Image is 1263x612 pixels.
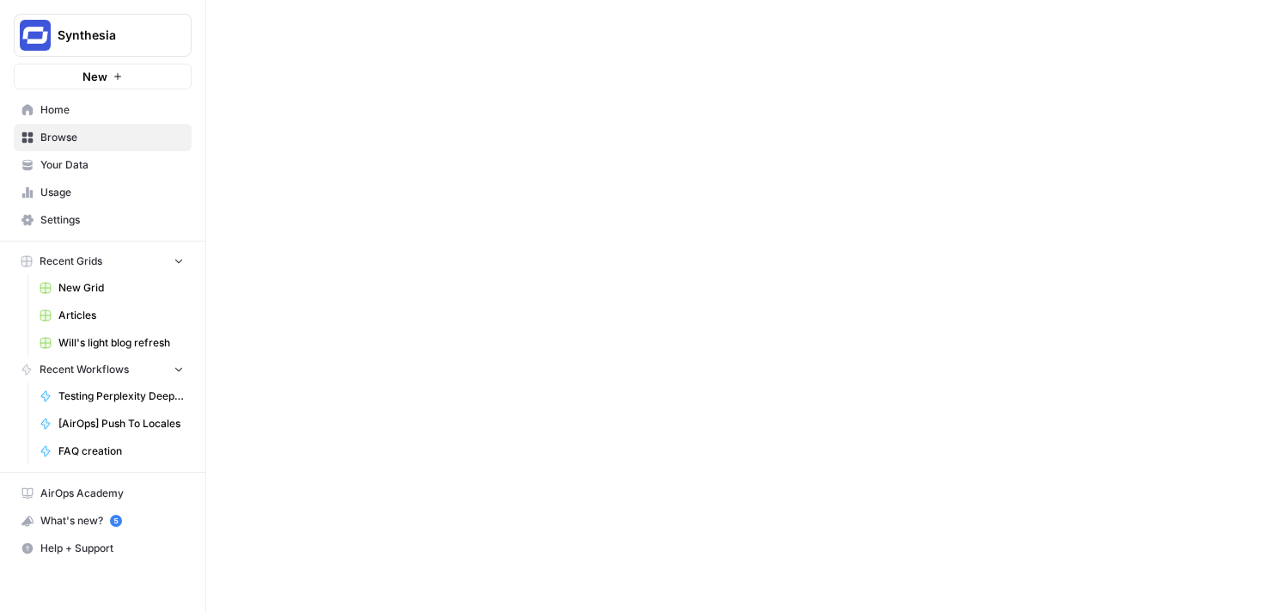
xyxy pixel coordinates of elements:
button: Help + Support [14,535,192,562]
span: Recent Workflows [40,362,129,377]
button: Recent Grids [14,248,192,274]
span: AirOps Academy [40,486,184,501]
button: New [14,64,192,89]
span: FAQ creation [58,444,184,459]
span: New [82,68,107,85]
a: 5 [110,515,122,527]
a: Your Data [14,151,192,179]
a: AirOps Academy [14,480,192,507]
span: Home [40,102,184,118]
a: Testing Perplexity Deep Research [32,382,192,410]
span: [AirOps] Push To Locales [58,416,184,431]
a: Settings [14,206,192,234]
div: What's new? [15,508,191,534]
a: Will's light blog refresh [32,329,192,357]
a: New Grid [32,274,192,302]
span: Usage [40,185,184,200]
text: 5 [113,517,118,525]
a: [AirOps] Push To Locales [32,410,192,438]
span: Browse [40,130,184,145]
img: Synthesia Logo [20,20,51,51]
a: Articles [32,302,192,329]
span: Testing Perplexity Deep Research [58,389,184,404]
span: New Grid [58,280,184,296]
a: Browse [14,124,192,151]
span: Settings [40,212,184,228]
span: Help + Support [40,541,184,556]
span: Your Data [40,157,184,173]
span: Will's light blog refresh [58,335,184,351]
span: Articles [58,308,184,323]
button: Workspace: Synthesia [14,14,192,57]
a: Usage [14,179,192,206]
a: FAQ creation [32,438,192,465]
button: Recent Workflows [14,357,192,382]
button: What's new? 5 [14,507,192,535]
span: Recent Grids [40,254,102,269]
a: Home [14,96,192,124]
span: Synthesia [58,27,162,44]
